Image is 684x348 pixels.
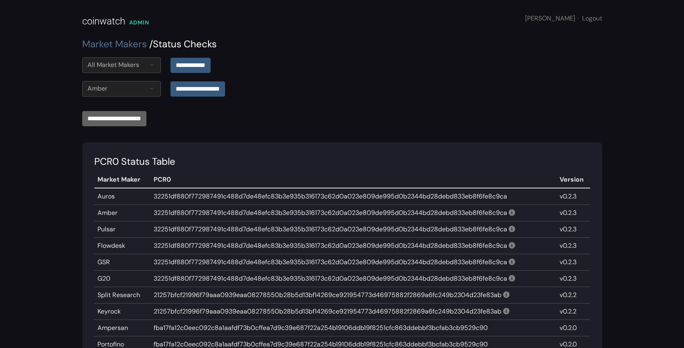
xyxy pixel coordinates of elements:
[94,254,150,271] td: GSR
[150,320,556,336] td: fba17fa12c0eec092c8a1aafdf73b0cffea7d9c39e687f22a254b19106ddb19f8251cfc863ddebbf3bcfab3cb9529c90
[556,221,590,238] td: v0.2.3
[87,60,139,70] div: All Market Makers
[556,303,590,320] td: v0.2.2
[150,188,556,205] td: 32251df880f772987491c488d7de48efc83b3e935b316173c62d0a023e809de995d0b2344bd28debd833eb8f6fe8c9ca
[82,38,147,50] a: Market Makers
[94,320,150,336] td: Ampersan
[150,238,556,254] td: 32251df880f772987491c488d7de48efc83b3e935b316173c62d0a023e809de995d0b2344bd28debd833eb8f6fe8c9ca
[556,271,590,287] td: v0.2.3
[556,254,590,271] td: v0.2.3
[556,205,590,221] td: v0.2.3
[87,84,108,93] div: Amber
[556,238,590,254] td: v0.2.3
[150,172,556,188] th: PCR0
[150,254,556,271] td: 32251df880f772987491c488d7de48efc83b3e935b316173c62d0a023e809de995d0b2344bd28debd833eb8f6fe8c9ca
[150,205,556,221] td: 32251df880f772987491c488d7de48efc83b3e935b316173c62d0a023e809de995d0b2344bd28debd833eb8f6fe8c9ca
[94,271,150,287] td: G20
[556,287,590,303] td: v0.2.2
[94,303,150,320] td: Keyrock
[94,287,150,303] td: Split Research
[94,238,150,254] td: Flowdesk
[582,14,602,22] a: Logout
[94,154,590,169] div: PCR0 Status Table
[577,14,578,22] span: ·
[94,221,150,238] td: Pulsar
[556,188,590,205] td: v0.2.3
[556,172,590,188] th: Version
[525,14,602,23] div: [PERSON_NAME]
[149,38,153,50] span: /
[82,14,125,28] div: coinwatch
[150,221,556,238] td: 32251df880f772987491c488d7de48efc83b3e935b316173c62d0a023e809de995d0b2344bd28debd833eb8f6fe8c9ca
[82,37,602,51] div: Status Checks
[150,271,556,287] td: 32251df880f772987491c488d7de48efc83b3e935b316173c62d0a023e809de995d0b2344bd28debd833eb8f6fe8c9ca
[150,303,556,320] td: 21257bfcf21996f79aaa0939eaa08278550b28b5d13bf14269ce921954773d46975882f2869a6fc249b2304d23fe83ab
[150,287,556,303] td: 21257bfcf21996f79aaa0939eaa08278550b28b5d13bf14269ce921954773d46975882f2869a6fc249b2304d23fe83ab
[129,18,149,27] div: ADMIN
[94,205,150,221] td: Amber
[94,172,150,188] th: Market Maker
[94,188,150,205] td: Auros
[556,320,590,336] td: v0.2.0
